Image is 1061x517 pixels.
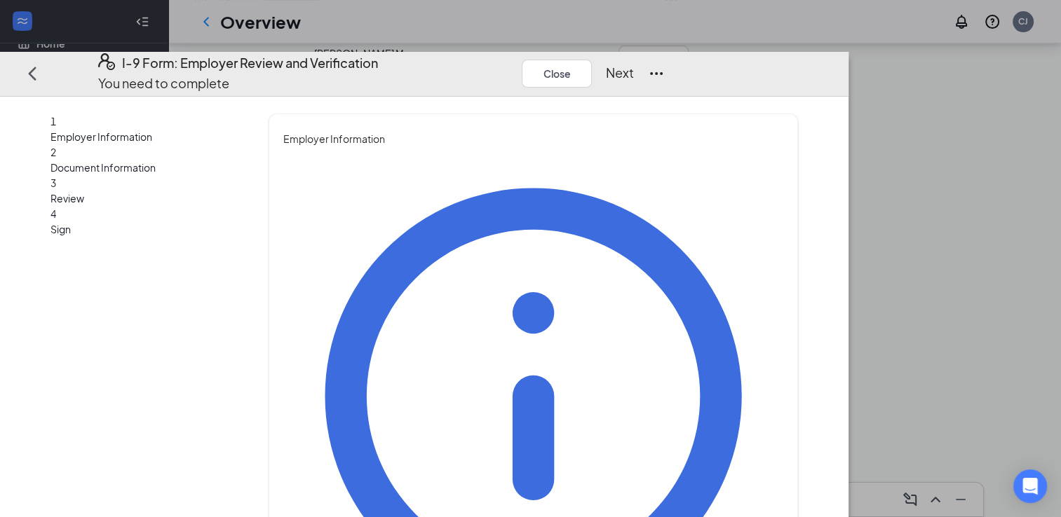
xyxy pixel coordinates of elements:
span: Review [50,191,238,206]
span: Sign [50,221,238,237]
span: Document Information [50,160,238,175]
svg: FormI9EVerifyIcon [98,53,115,70]
button: Close [522,59,592,87]
div: Open Intercom Messenger [1013,469,1047,503]
button: Next [606,63,634,83]
span: 1 [50,115,56,127]
p: You need to complete [98,73,378,92]
span: Employer Information [283,131,783,146]
span: 3 [50,177,56,189]
svg: Ellipses [648,64,665,81]
span: 4 [50,207,56,220]
span: 2 [50,146,56,158]
h4: I-9 Form: Employer Review and Verification [122,53,378,73]
span: Employer Information [50,129,238,144]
